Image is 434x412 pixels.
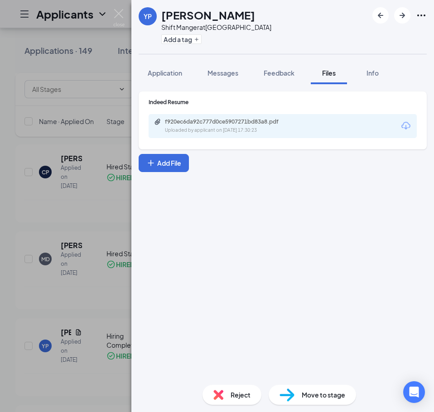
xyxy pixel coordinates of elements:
[403,381,425,403] div: Open Intercom Messenger
[302,390,345,400] span: Move to stage
[149,98,417,106] div: Indeed Resume
[207,69,238,77] span: Messages
[146,158,155,168] svg: Plus
[161,23,271,32] div: Shift Manger at [GEOGRAPHIC_DATA]
[366,69,379,77] span: Info
[144,12,152,21] div: YP
[397,10,408,21] svg: ArrowRight
[322,69,336,77] span: Files
[165,118,292,125] div: f920ec6da92c777d0ce5907271bd83a8.pdf
[372,7,389,24] button: ArrowLeftNew
[231,390,251,400] span: Reject
[394,7,410,24] button: ArrowRight
[416,10,427,21] svg: Ellipses
[139,154,189,172] button: Add FilePlus
[161,7,255,23] h1: [PERSON_NAME]
[161,34,202,44] button: PlusAdd a tag
[165,127,301,134] div: Uploaded by applicant on [DATE] 17:30:23
[154,118,301,134] a: Paperclipf920ec6da92c777d0ce5907271bd83a8.pdfUploaded by applicant on [DATE] 17:30:23
[154,118,161,125] svg: Paperclip
[264,69,294,77] span: Feedback
[400,120,411,131] svg: Download
[194,37,199,42] svg: Plus
[148,69,182,77] span: Application
[375,10,386,21] svg: ArrowLeftNew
